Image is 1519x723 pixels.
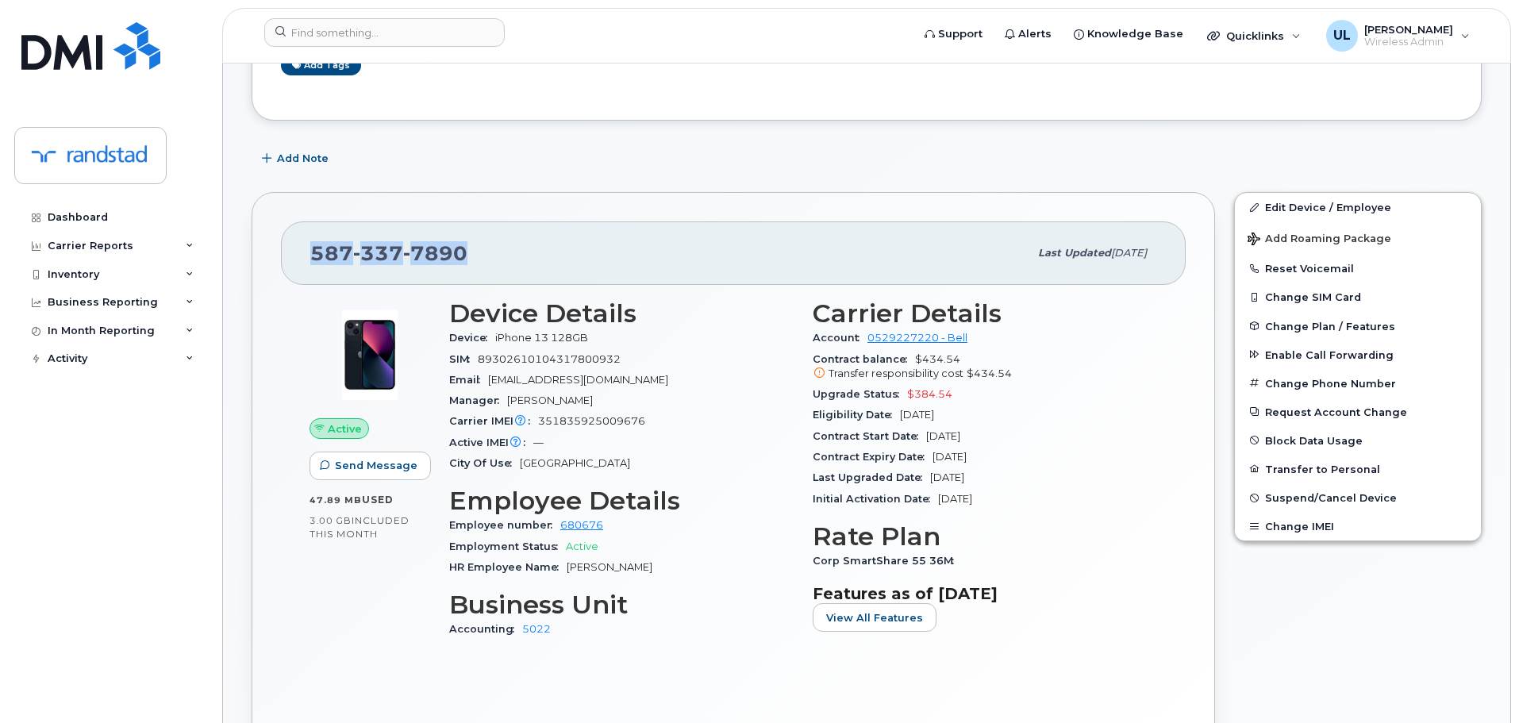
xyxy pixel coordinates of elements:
span: included this month [310,514,410,540]
span: Eligibility Date [813,409,900,421]
span: Account [813,332,867,344]
span: Quicklinks [1226,29,1284,42]
span: Carrier IMEI [449,415,538,427]
span: — [533,436,544,448]
span: $434.54 [967,367,1012,379]
span: Contract Expiry Date [813,451,933,463]
span: [DATE] [930,471,964,483]
button: Enable Call Forwarding [1235,340,1481,369]
span: SIM [449,353,478,365]
span: Upgrade Status [813,388,907,400]
button: Suspend/Cancel Device [1235,483,1481,512]
span: used [362,494,394,506]
span: Support [938,26,983,42]
a: Knowledge Base [1063,18,1194,50]
span: Suspend/Cancel Device [1265,492,1397,504]
a: Edit Device / Employee [1235,193,1481,221]
button: Change Phone Number [1235,369,1481,398]
span: Employment Status [449,540,566,552]
span: Corp SmartShare 55 36M [813,555,962,567]
span: [PERSON_NAME] [1364,23,1453,36]
button: Reset Voicemail [1235,254,1481,283]
button: Request Account Change [1235,398,1481,426]
h3: Rate Plan [813,522,1157,551]
span: 7890 [403,241,467,265]
span: [DATE] [933,451,967,463]
span: Transfer responsibility cost [829,367,963,379]
button: Add Roaming Package [1235,221,1481,254]
span: Wireless Admin [1364,36,1453,48]
span: Last Upgraded Date [813,471,930,483]
span: [DATE] [1111,247,1147,259]
span: 337 [353,241,403,265]
span: Send Message [335,458,417,473]
span: [PERSON_NAME] [567,561,652,573]
button: Transfer to Personal [1235,455,1481,483]
button: Add Note [252,144,342,173]
a: 0529227220 - Bell [867,332,967,344]
span: 3.00 GB [310,515,352,526]
span: City Of Use [449,457,520,469]
span: [DATE] [938,493,972,505]
span: Change Plan / Features [1265,320,1395,332]
button: View All Features [813,603,936,632]
span: View All Features [826,610,923,625]
div: Uraib Lakhani [1315,20,1481,52]
span: [DATE] [900,409,934,421]
span: UL [1333,26,1351,45]
h3: Business Unit [449,590,794,619]
h3: Employee Details [449,486,794,515]
span: Active [566,540,598,552]
span: [PERSON_NAME] [507,394,593,406]
h3: Carrier Details [813,299,1157,328]
span: [GEOGRAPHIC_DATA] [520,457,630,469]
span: $384.54 [907,388,952,400]
button: Change IMEI [1235,512,1481,540]
span: Contract Start Date [813,430,926,442]
h3: Device Details [449,299,794,328]
a: 680676 [560,519,603,531]
span: iPhone 13 128GB [495,332,588,344]
h3: Features as of [DATE] [813,584,1157,603]
span: Add Roaming Package [1248,233,1391,248]
a: Support [913,18,994,50]
span: Last updated [1038,247,1111,259]
span: Accounting [449,623,522,635]
span: 351835925009676 [538,415,645,427]
span: Employee number [449,519,560,531]
span: Enable Call Forwarding [1265,348,1394,360]
span: Knowledge Base [1087,26,1183,42]
span: Email [449,374,488,386]
a: 5022 [522,623,551,635]
input: Find something... [264,18,505,47]
a: Alerts [994,18,1063,50]
span: $434.54 [813,353,1157,382]
div: Quicklinks [1196,20,1312,52]
button: Block Data Usage [1235,426,1481,455]
span: HR Employee Name [449,561,567,573]
a: Add tags [281,56,361,75]
span: Manager [449,394,507,406]
span: Add Note [277,151,329,166]
span: 587 [310,241,467,265]
button: Change SIM Card [1235,283,1481,311]
button: Send Message [310,452,431,480]
span: [EMAIL_ADDRESS][DOMAIN_NAME] [488,374,668,386]
span: Device [449,332,495,344]
span: [DATE] [926,430,960,442]
span: Contract balance [813,353,915,365]
span: 89302610104317800932 [478,353,621,365]
span: Active [328,421,362,436]
span: Alerts [1018,26,1052,42]
span: 47.89 MB [310,494,362,506]
img: image20231002-3703462-1ig824h.jpeg [322,307,417,402]
span: Initial Activation Date [813,493,938,505]
span: Active IMEI [449,436,533,448]
button: Change Plan / Features [1235,312,1481,340]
